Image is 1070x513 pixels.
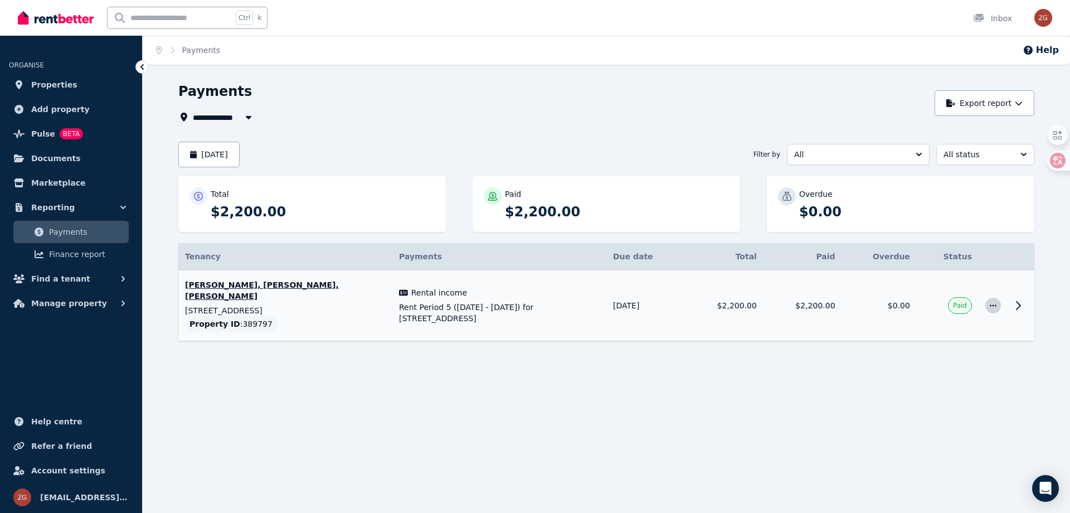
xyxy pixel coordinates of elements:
[9,459,133,482] a: Account settings
[31,201,75,214] span: Reporting
[178,142,240,167] button: [DATE]
[9,172,133,194] a: Marketplace
[13,221,129,243] a: Payments
[399,252,442,261] span: Payments
[31,127,55,141] span: Pulse
[505,188,521,200] p: Paid
[31,297,107,310] span: Manage property
[763,270,842,341] td: $2,200.00
[973,13,1012,24] div: Inbox
[936,144,1034,165] button: All status
[953,301,967,310] span: Paid
[606,270,685,341] td: [DATE]
[211,188,229,200] p: Total
[31,78,77,91] span: Properties
[943,149,1011,160] span: All status
[9,98,133,120] a: Add property
[182,46,221,55] a: Payments
[49,248,124,261] span: Finance report
[685,243,763,270] th: Total
[787,144,930,165] button: All
[60,128,83,139] span: BETA
[18,9,94,26] img: RentBetter
[685,270,763,341] td: $2,200.00
[9,435,133,457] a: Refer a friend
[399,302,600,324] span: Rent Period 5 ([DATE] - [DATE]) for [STREET_ADDRESS]
[9,61,44,69] span: ORGANISE
[189,318,240,330] span: Property ID
[236,11,253,25] span: Ctrl
[31,464,105,477] span: Account settings
[411,287,467,298] span: Rental income
[9,147,133,170] a: Documents
[9,410,133,433] a: Help centre
[31,415,82,428] span: Help centre
[178,83,252,100] h1: Payments
[9,196,133,219] button: Reporting
[13,488,31,506] img: zgczzw@hotmail.com
[1034,9,1052,27] img: zgczzw@hotmail.com
[257,13,261,22] span: k
[31,176,85,190] span: Marketplace
[606,243,685,270] th: Due date
[505,203,729,221] p: $2,200.00
[799,188,833,200] p: Overdue
[1032,475,1059,502] div: Open Intercom Messenger
[49,225,124,239] span: Payments
[1023,43,1059,57] button: Help
[763,243,842,270] th: Paid
[31,152,81,165] span: Documents
[185,279,386,302] p: [PERSON_NAME], [PERSON_NAME], [PERSON_NAME]
[753,150,780,159] span: Filter by
[9,123,133,145] a: PulseBETA
[917,243,979,270] th: Status
[799,203,1023,221] p: $0.00
[842,243,917,270] th: Overdue
[13,243,129,265] a: Finance report
[935,90,1034,116] button: Export report
[9,292,133,314] button: Manage property
[185,316,277,332] div: : 389797
[185,305,386,316] p: [STREET_ADDRESS]
[211,203,435,221] p: $2,200.00
[31,439,92,453] span: Refer a friend
[9,74,133,96] a: Properties
[9,268,133,290] button: Find a tenant
[31,103,90,116] span: Add property
[178,243,392,270] th: Tenancy
[31,272,90,285] span: Find a tenant
[143,36,234,65] nav: Breadcrumb
[40,491,129,504] span: [EMAIL_ADDRESS][DOMAIN_NAME]
[794,149,907,160] span: All
[888,301,910,310] span: $0.00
